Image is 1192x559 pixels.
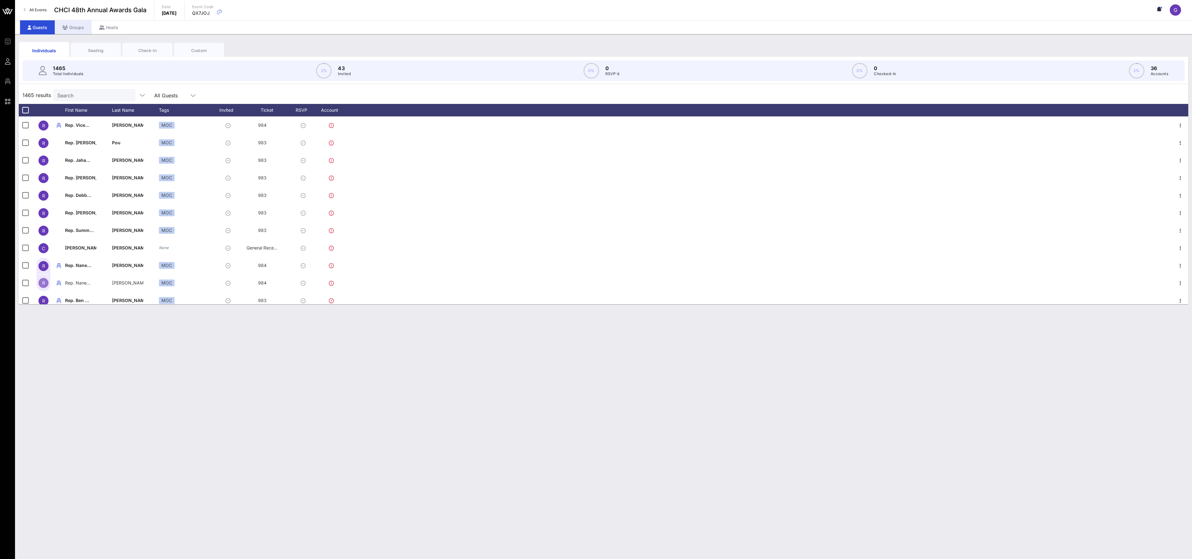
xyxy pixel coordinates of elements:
i: None [159,245,169,250]
p: Total Individuals [53,71,84,77]
p: Rep. [PERSON_NAME]… [65,134,96,151]
span: 983 [258,192,267,198]
p: [PERSON_NAME] [112,257,143,274]
p: [PERSON_NAME] [112,169,143,187]
div: G [1170,4,1181,16]
div: MOC [159,192,175,199]
span: R [42,158,45,163]
span: R [42,211,45,216]
div: Custom [179,48,219,54]
p: [PERSON_NAME] [112,292,143,309]
span: 983 [258,210,267,215]
p: Invited [338,71,351,77]
span: R [42,176,45,181]
p: Checked-In [874,71,896,77]
span: 984 [258,263,267,268]
span: 984 [258,280,267,285]
div: Invited [212,104,247,116]
div: MOC [159,227,175,234]
span: 983 [258,157,267,163]
p: [PERSON_NAME] [112,204,143,222]
p: Rep. Nane… [65,274,96,292]
div: MOC [159,297,175,304]
p: Rep. [PERSON_NAME]… [65,169,96,187]
p: 43 [338,64,351,72]
div: Individuals [24,47,64,54]
span: All Events [29,8,47,12]
span: R [42,141,45,146]
span: R [42,280,45,285]
p: [PERSON_NAME] [112,116,143,134]
p: Rep. Debb… [65,187,96,204]
p: [PERSON_NAME]… [112,187,143,204]
div: MOC [159,279,175,286]
div: Account [315,104,350,116]
p: Rep. Jaha… [65,151,96,169]
div: Ticket [247,104,293,116]
span: R [42,228,45,233]
p: [PERSON_NAME] [65,239,96,257]
span: 983 [258,298,267,303]
p: 36 [1151,64,1168,72]
span: R [42,193,45,198]
span: 1465 results [23,91,51,99]
span: C [42,246,45,251]
span: R [42,263,45,269]
span: General Reception [247,245,284,250]
span: 984 [258,122,267,128]
div: MOC [159,262,175,269]
p: 0 [605,64,619,72]
p: Rep. Vice… [65,116,96,134]
a: All Events [20,5,50,15]
div: MOC [159,209,175,216]
p: Rep. Summ… [65,222,96,239]
p: Rep. [PERSON_NAME] [65,204,96,222]
p: Accounts [1151,71,1168,77]
div: MOC [159,157,175,164]
div: Check-In [127,48,168,54]
p: Rep. Ben … [65,292,96,309]
span: R [42,298,45,304]
p: 0 [874,64,896,72]
p: Event Code [192,4,214,10]
p: [PERSON_NAME] [112,222,143,239]
div: All Guests [150,89,201,101]
p: [PERSON_NAME] [112,151,143,169]
div: MOC [159,122,175,129]
div: All Guests [154,93,178,98]
span: CHCI 48th Annual Awards Gala [54,5,146,15]
p: Rep. Nane… [65,257,96,274]
div: Guests [20,20,55,34]
p: [DATE] [162,10,177,16]
div: MOC [159,174,175,181]
div: Last Name [112,104,159,116]
p: 1465 [53,64,84,72]
p: Date [162,4,177,10]
span: R [42,123,45,128]
div: Tags [159,104,212,116]
div: First Name [65,104,112,116]
div: Groups [55,20,92,34]
span: 983 [258,175,267,180]
div: RSVP [293,104,315,116]
div: Hosts [92,20,126,34]
span: 983 [258,228,267,233]
span: G [1174,7,1177,13]
div: Seating [75,48,116,54]
p: RSVP`d [605,71,619,77]
div: MOC [159,139,175,146]
p: [PERSON_NAME] [112,239,143,257]
p: QX7JOJ [192,10,214,16]
span: 983 [258,140,267,145]
p: Pou [112,134,143,151]
p: [PERSON_NAME] … [112,274,143,292]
